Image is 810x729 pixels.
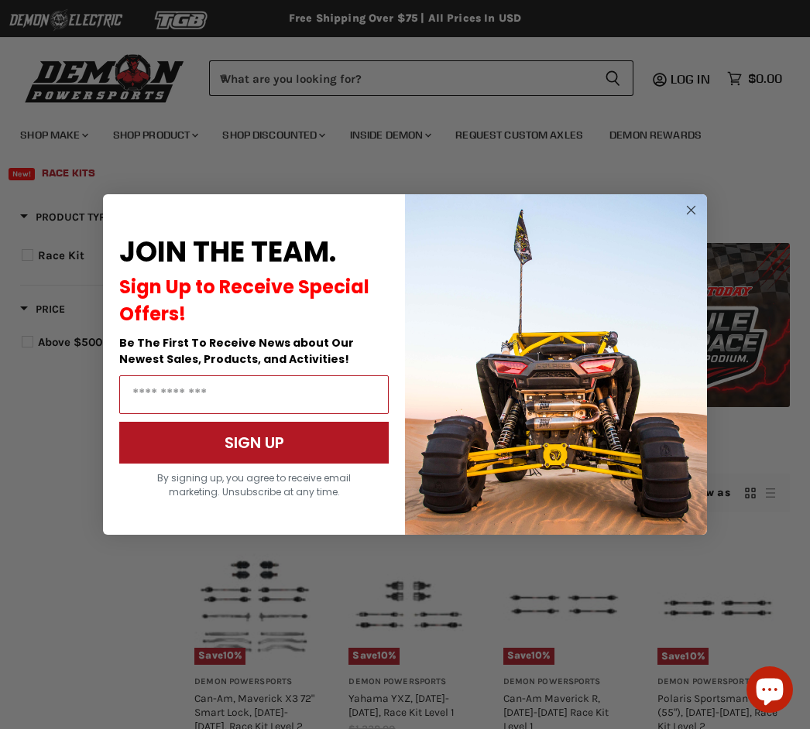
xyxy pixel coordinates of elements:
[405,194,707,535] img: a9095488-b6e7-41ba-879d-588abfab540b.jpeg
[119,422,389,464] button: SIGN UP
[119,274,369,327] span: Sign Up to Receive Special Offers!
[742,666,798,717] inbox-online-store-chat: Shopify online store chat
[119,232,336,272] span: JOIN THE TEAM.
[119,375,389,414] input: Email Address
[681,200,701,220] button: Close dialog
[119,335,354,367] span: Be The First To Receive News about Our Newest Sales, Products, and Activities!
[157,471,351,498] span: By signing up, you agree to receive email marketing. Unsubscribe at any time.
